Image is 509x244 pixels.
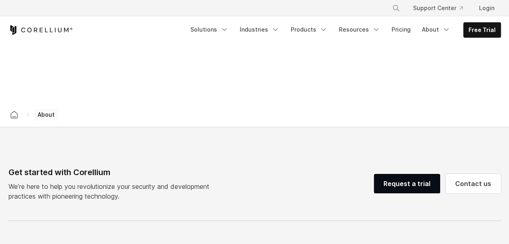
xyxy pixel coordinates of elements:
[464,23,500,37] a: Free Trial
[286,22,332,37] a: Products
[9,166,216,178] div: Get started with Corellium
[235,22,284,37] a: Industries
[473,1,501,15] a: Login
[185,22,501,38] div: Navigation Menu
[407,1,469,15] a: Support Center
[387,22,415,37] a: Pricing
[334,22,385,37] a: Resources
[445,174,501,193] a: Contact us
[374,174,440,193] a: Request a trial
[9,25,73,35] a: Corellium Home
[34,109,58,120] span: About
[417,22,455,37] a: About
[7,109,21,120] a: Corellium home
[185,22,233,37] a: Solutions
[9,182,216,201] p: We’re here to help you revolutionize your security and development practices with pioneering tech...
[389,1,403,15] button: Search
[382,1,501,15] div: Navigation Menu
